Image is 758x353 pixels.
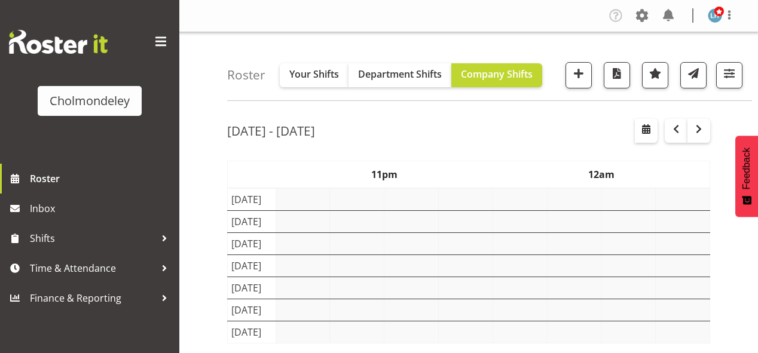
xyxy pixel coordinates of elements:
[228,299,276,321] td: [DATE]
[493,161,710,188] th: 12am
[30,289,155,307] span: Finance & Reporting
[227,68,265,82] h4: Roster
[228,277,276,299] td: [DATE]
[708,8,722,23] img: lisa-hurry756.jpg
[604,62,630,88] button: Download a PDF of the roster according to the set date range.
[566,62,592,88] button: Add a new shift
[735,136,758,217] button: Feedback - Show survey
[228,232,276,254] td: [DATE]
[716,62,742,88] button: Filter Shifts
[227,123,315,139] h2: [DATE] - [DATE]
[30,229,155,247] span: Shifts
[30,199,173,217] span: Inbox
[280,63,349,87] button: Your Shifts
[741,148,752,189] span: Feedback
[451,63,542,87] button: Company Shifts
[461,67,533,81] span: Company Shifts
[642,62,668,88] button: Highlight an important date within the roster.
[30,259,155,277] span: Time & Attendance
[30,170,173,188] span: Roster
[680,62,707,88] button: Send a list of all shifts for the selected filtered period to all rostered employees.
[228,321,276,343] td: [DATE]
[358,67,442,81] span: Department Shifts
[228,210,276,232] td: [DATE]
[635,119,658,143] button: Select a specific date within the roster.
[50,92,130,110] div: Cholmondeley
[349,63,451,87] button: Department Shifts
[228,188,276,211] td: [DATE]
[9,30,108,54] img: Rosterit website logo
[276,161,493,188] th: 11pm
[289,67,339,81] span: Your Shifts
[228,254,276,277] td: [DATE]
